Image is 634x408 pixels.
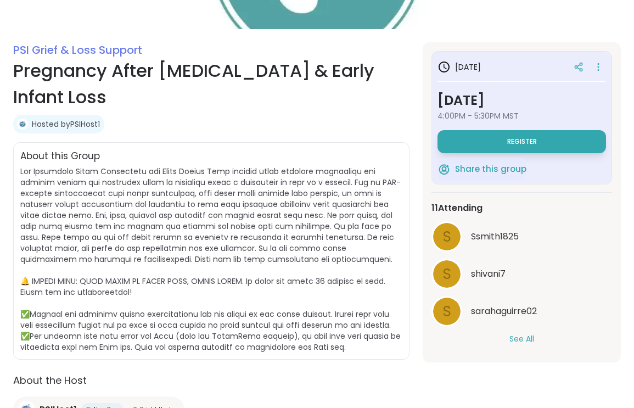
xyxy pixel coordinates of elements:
[13,42,142,58] a: PSI Grief & Loss Support
[437,130,606,153] button: Register
[437,60,481,74] h3: [DATE]
[471,305,537,318] span: sarahaguirre02
[437,110,606,121] span: 4:00PM - 5:30PM MST
[437,163,451,176] img: ShareWell Logomark
[431,221,612,252] a: SSsmith1825
[471,230,519,243] span: Ssmith1825
[20,166,401,353] span: Lor Ipsumdolo Sitam Consectetu adi Elits Doeius Temp incidid utlab etdolore magnaaliqu eni admini...
[437,91,606,110] h3: [DATE]
[443,226,451,248] span: S
[507,137,537,146] span: Register
[431,259,612,289] a: sshivani7
[13,58,409,110] h1: Pregnancy After [MEDICAL_DATA] & Early Infant Loss
[32,119,100,130] a: Hosted byPSIHost1
[20,149,100,164] h2: About this Group
[443,301,451,322] span: s
[17,119,28,130] img: PSIHost1
[431,296,612,327] a: ssarahaguirre02
[455,163,526,176] span: Share this group
[437,158,526,181] button: Share this group
[471,267,506,281] span: shivani7
[509,333,534,345] button: See All
[431,202,482,215] span: 11 Attending
[443,264,451,285] span: s
[13,373,409,388] h2: About the Host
